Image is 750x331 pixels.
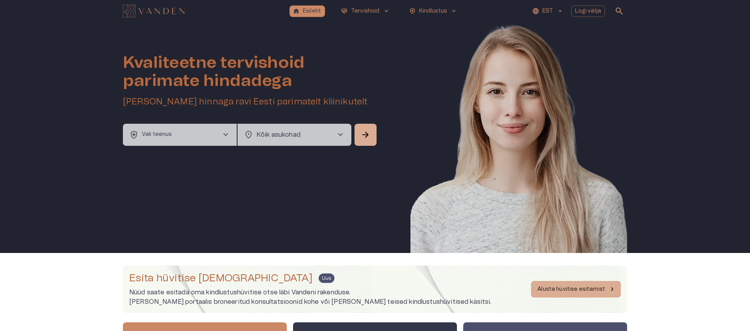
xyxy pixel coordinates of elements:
span: chevron_right [221,130,230,139]
p: Nüüd saate esitada oma kindlustushüvitise otse läbi Vandeni rakenduse. [129,288,492,297]
span: arrow_forward [361,130,370,139]
button: ecg_heartTervishoidkeyboard_arrow_down [338,6,393,17]
p: [PERSON_NAME] portaalis broneeritud konsultatsioonid kohe või [PERSON_NAME] teised kindlustushüvi... [129,297,492,307]
button: Search [355,124,377,146]
span: keyboard_arrow_down [450,7,457,15]
span: Uus [319,273,334,283]
span: location_on [244,130,253,139]
span: search [614,6,624,16]
span: home [293,7,300,15]
p: Alusta hüvitise esitamist [537,285,605,294]
button: EST [531,6,564,17]
p: Kõik asukohad [256,130,323,139]
h5: [PERSON_NAME] hinnaga ravi Eesti parimatelt kliinikutelt [123,96,378,108]
button: health_and_safetyKindlustuskeyboard_arrow_down [406,6,461,17]
img: Vanden logo [123,5,185,17]
p: Kindlustus [419,7,447,15]
span: chevron_right [336,130,345,139]
p: Vali teenus [142,130,172,139]
button: open search modal [611,3,627,19]
button: Logi välja [571,6,605,17]
img: Woman smiling [410,22,627,277]
p: Tervishoid [351,7,380,15]
h1: Kvaliteetne tervishoid parimate hindadega [123,54,378,90]
span: health_and_safety [409,7,416,15]
p: EST [542,7,553,15]
p: Esileht [303,7,321,15]
button: Alusta hüvitise esitamist [531,281,621,298]
a: Navigate to homepage [123,6,286,17]
button: homeEsileht [290,6,325,17]
span: keyboard_arrow_down [383,7,390,15]
p: Logi välja [575,7,601,15]
button: health_and_safetyVali teenuschevron_right [123,124,237,146]
span: ecg_heart [341,7,348,15]
h4: Esita hüvitise [DEMOGRAPHIC_DATA] [129,272,312,285]
span: health_and_safety [129,130,139,139]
